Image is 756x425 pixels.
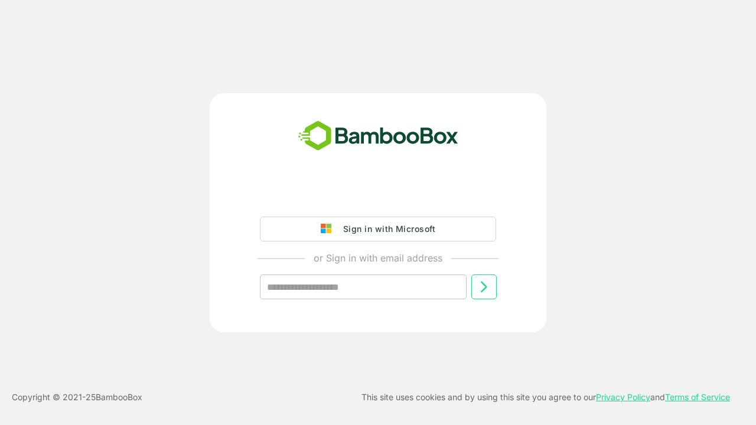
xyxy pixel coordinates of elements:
a: Privacy Policy [596,392,650,402]
img: bamboobox [292,117,465,156]
a: Terms of Service [665,392,730,402]
img: google [321,224,337,234]
p: or Sign in with email address [314,251,442,265]
p: This site uses cookies and by using this site you agree to our and [361,390,730,404]
p: Copyright © 2021- 25 BambooBox [12,390,142,404]
button: Sign in with Microsoft [260,217,496,241]
div: Sign in with Microsoft [337,221,435,237]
